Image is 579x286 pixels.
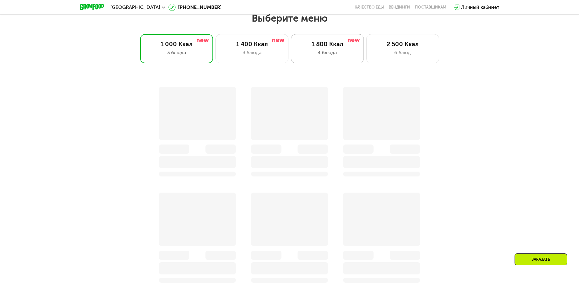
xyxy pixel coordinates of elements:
[222,40,282,48] div: 1 400 Ккал
[373,49,433,56] div: 6 блюд
[297,40,357,48] div: 1 800 Ккал
[389,5,410,10] a: Вендинги
[373,40,433,48] div: 2 500 Ккал
[297,49,357,56] div: 4 блюда
[110,5,160,10] span: [GEOGRAPHIC_DATA]
[146,49,207,56] div: 3 блюда
[168,4,222,11] a: [PHONE_NUMBER]
[146,40,207,48] div: 1 000 Ккал
[19,12,560,24] h2: Выберите меню
[415,5,446,10] div: поставщикам
[222,49,282,56] div: 3 блюда
[461,4,499,11] div: Личный кабинет
[515,253,567,265] div: Заказать
[355,5,384,10] a: Качество еды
